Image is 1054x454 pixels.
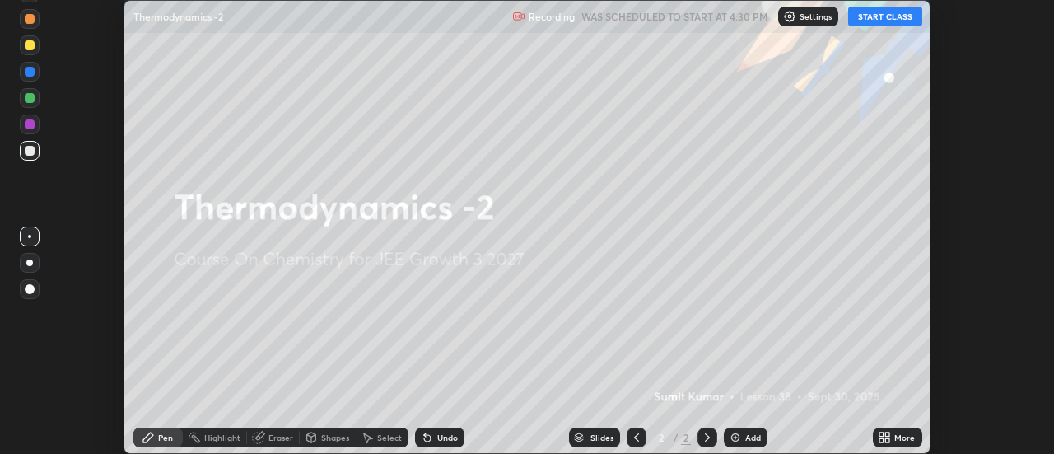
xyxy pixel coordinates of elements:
button: START CLASS [848,7,922,26]
div: More [894,433,915,442]
div: Add [745,433,761,442]
div: Slides [590,433,613,442]
div: Eraser [268,433,293,442]
p: Settings [800,12,832,21]
img: add-slide-button [729,431,742,444]
div: Pen [158,433,173,442]
img: recording.375f2c34.svg [512,10,525,23]
h5: WAS SCHEDULED TO START AT 4:30 PM [581,9,768,24]
div: Highlight [204,433,240,442]
img: class-settings-icons [783,10,796,23]
div: Select [377,433,402,442]
p: Recording [529,11,575,23]
div: Undo [437,433,458,442]
div: 2 [681,430,691,445]
div: / [673,433,678,442]
div: Shapes [321,433,349,442]
p: Thermodynamics -2 [133,10,223,23]
div: 2 [653,433,669,442]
